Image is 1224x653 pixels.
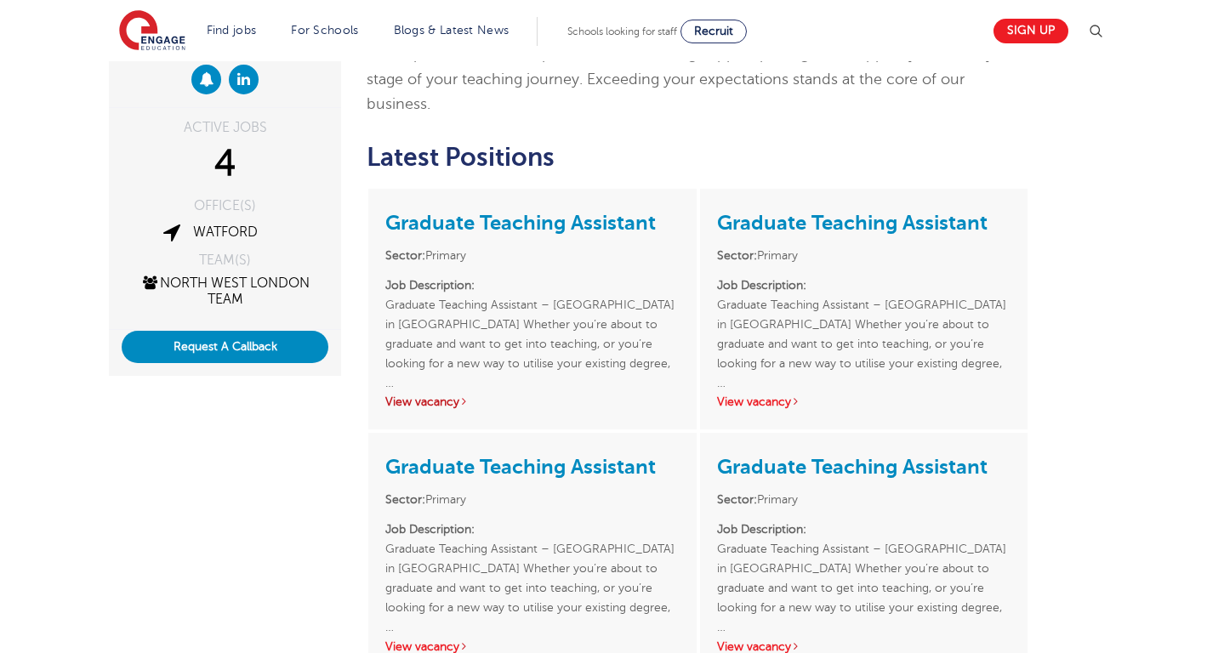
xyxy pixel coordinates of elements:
[122,331,328,363] button: Request A Callback
[717,246,1011,265] li: Primary
[717,249,757,262] strong: Sector:
[717,493,757,506] strong: Sector:
[385,246,679,265] li: Primary
[122,121,328,134] div: ACTIVE JOBS
[385,275,679,373] p: Graduate Teaching Assistant – [GEOGRAPHIC_DATA] in [GEOGRAPHIC_DATA] Whether you’re about to grad...
[385,395,469,408] a: View vacancy
[717,279,806,292] strong: Job Description:
[385,455,656,479] a: Graduate Teaching Assistant
[385,211,656,235] a: Graduate Teaching Assistant
[717,523,806,536] strong: Job Description:
[694,25,733,37] span: Recruit
[717,211,988,235] a: Graduate Teaching Assistant
[717,275,1011,373] p: Graduate Teaching Assistant – [GEOGRAPHIC_DATA] in [GEOGRAPHIC_DATA] Whether you’re about to grad...
[385,523,475,536] strong: Job Description:
[993,19,1068,43] a: Sign up
[717,395,800,408] a: View vacancy
[717,455,988,479] a: Graduate Teaching Assistant
[567,26,677,37] span: Schools looking for staff
[385,279,475,292] strong: Job Description:
[394,24,510,37] a: Blogs & Latest News
[122,199,328,213] div: OFFICE(S)
[385,249,425,262] strong: Sector:
[385,490,679,509] li: Primary
[122,253,328,267] div: TEAM(S)
[193,224,258,240] a: Watford
[385,520,679,617] p: Graduate Teaching Assistant – [GEOGRAPHIC_DATA] in [GEOGRAPHIC_DATA] Whether you’re about to grad...
[367,143,1029,172] h2: Latest Positions
[680,20,747,43] a: Recruit
[119,10,185,53] img: Engage Education
[207,24,257,37] a: Find jobs
[291,24,358,37] a: For Schools
[717,490,1011,509] li: Primary
[122,143,328,185] div: 4
[717,640,800,653] a: View vacancy
[385,493,425,506] strong: Sector:
[140,275,310,307] a: North West London Team
[717,520,1011,617] p: Graduate Teaching Assistant – [GEOGRAPHIC_DATA] in [GEOGRAPHIC_DATA] Whether you’re about to grad...
[385,640,469,653] a: View vacancy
